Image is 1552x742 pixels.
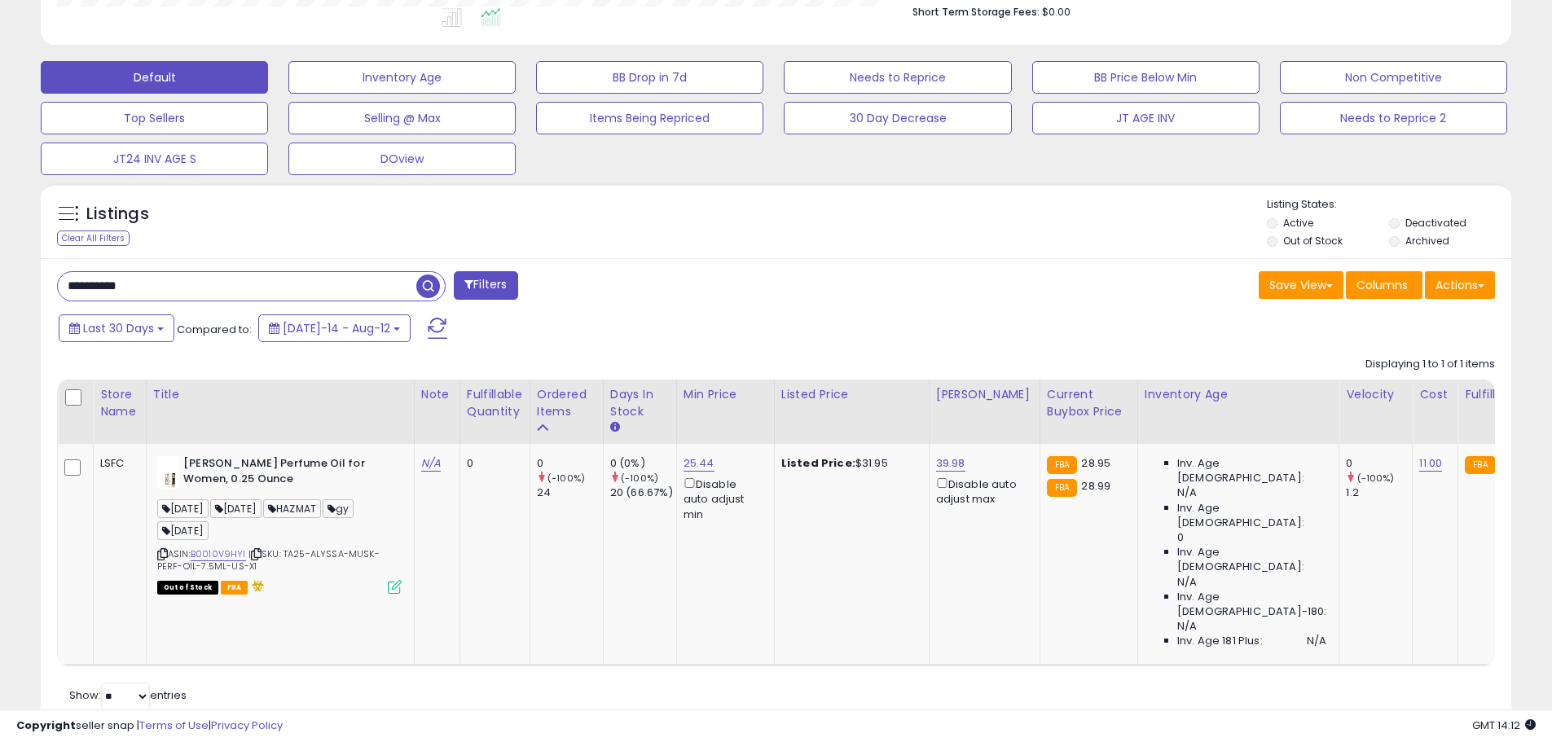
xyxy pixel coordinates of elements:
span: 2025-09-12 14:12 GMT [1472,718,1536,733]
span: $0.00 [1042,4,1071,20]
span: FBA [221,581,248,595]
span: Inv. Age [DEMOGRAPHIC_DATA]: [1177,545,1326,574]
span: N/A [1177,619,1197,634]
button: BB Price Below Min [1032,61,1260,94]
div: Min Price [684,386,767,403]
a: Privacy Policy [211,718,283,733]
button: [DATE]-14 - Aug-12 [258,314,411,342]
div: seller snap | | [16,718,283,734]
div: Title [153,386,407,403]
div: Days In Stock [610,386,670,420]
div: 24 [537,485,603,500]
small: FBA [1465,456,1495,474]
small: FBA [1047,479,1077,497]
span: Inv. Age [DEMOGRAPHIC_DATA]-180: [1177,590,1326,619]
div: 20 (66.67%) [610,485,676,500]
div: Ordered Items [537,386,596,420]
label: Archived [1405,234,1449,248]
span: 28.95 [1081,455,1110,471]
div: Listed Price [781,386,922,403]
div: Fulfillment [1465,386,1531,403]
div: Disable auto adjust max [936,475,1027,507]
span: Compared to: [177,322,252,337]
span: N/A [1177,485,1197,500]
div: Disable auto adjust min [684,475,762,522]
h5: Listings [86,203,149,226]
button: Actions [1425,271,1495,299]
div: 1.2 [1346,485,1412,500]
button: Columns [1346,271,1422,299]
div: 0 [537,456,603,471]
button: Filters [454,271,517,300]
button: Default [41,61,268,94]
p: Listing States: [1267,197,1511,213]
button: Items Being Repriced [536,102,763,134]
div: [PERSON_NAME] [936,386,1033,403]
a: 25.44 [684,455,714,472]
span: [DATE]-14 - Aug-12 [283,320,390,336]
a: 39.98 [936,455,965,472]
label: Active [1283,216,1313,230]
button: Last 30 Days [59,314,174,342]
span: gy [323,499,354,518]
img: 31TunPF6ksL._SL40_.jpg [157,456,179,489]
button: Needs to Reprice [784,61,1011,94]
span: Columns [1356,277,1408,293]
button: Inventory Age [288,61,516,94]
button: Top Sellers [41,102,268,134]
button: 30 Day Decrease [784,102,1011,134]
span: N/A [1177,575,1197,590]
div: LSFC [100,456,134,471]
span: Show: entries [69,687,187,703]
button: Needs to Reprice 2 [1280,102,1507,134]
strong: Copyright [16,718,76,733]
span: Inv. Age [DEMOGRAPHIC_DATA]: [1177,456,1326,485]
div: Note [421,386,453,403]
span: | SKU: TA25-ALYSSA-MUSK-PERF-OIL-7.5ML-US-X1 [157,547,380,572]
label: Deactivated [1405,216,1466,230]
button: DOview [288,143,516,175]
a: 11.00 [1419,455,1442,472]
div: Velocity [1346,386,1405,403]
small: (-100%) [547,472,585,485]
span: Inv. Age [DEMOGRAPHIC_DATA]: [1177,501,1326,530]
div: 0 [467,456,517,471]
div: Store Name [100,386,139,420]
span: N/A [1307,634,1326,648]
div: 0 (0%) [610,456,676,471]
button: JT24 INV AGE S [41,143,268,175]
button: Non Competitive [1280,61,1507,94]
small: Days In Stock. [610,420,620,435]
div: Clear All Filters [57,231,130,246]
i: hazardous material [248,580,265,591]
div: Current Buybox Price [1047,386,1131,420]
div: Inventory Age [1145,386,1332,403]
div: Cost [1419,386,1451,403]
b: Listed Price: [781,455,855,471]
small: FBA [1047,456,1077,474]
button: BB Drop in 7d [536,61,763,94]
div: $31.95 [781,456,917,471]
span: [DATE] [210,499,262,518]
label: Out of Stock [1283,234,1343,248]
b: Short Term Storage Fees: [912,5,1040,19]
span: Last 30 Days [83,320,154,336]
small: (-100%) [621,472,658,485]
span: [DATE] [157,521,209,540]
div: Fulfillable Quantity [467,386,523,420]
div: 0 [1346,456,1412,471]
span: [DATE] [157,499,209,518]
button: Save View [1259,271,1343,299]
div: ASIN: [157,456,402,592]
small: (-100%) [1357,472,1395,485]
div: Displaying 1 to 1 of 1 items [1365,357,1495,372]
b: [PERSON_NAME] Perfume Oil for Women, 0.25 Ounce [183,456,381,490]
span: 28.99 [1081,478,1110,494]
a: B0010V9HYI [191,547,246,561]
span: All listings that are currently out of stock and unavailable for purchase on Amazon [157,581,218,595]
button: Selling @ Max [288,102,516,134]
span: Inv. Age 181 Plus: [1177,634,1263,648]
a: Terms of Use [139,718,209,733]
button: JT AGE INV [1032,102,1260,134]
a: N/A [421,455,441,472]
